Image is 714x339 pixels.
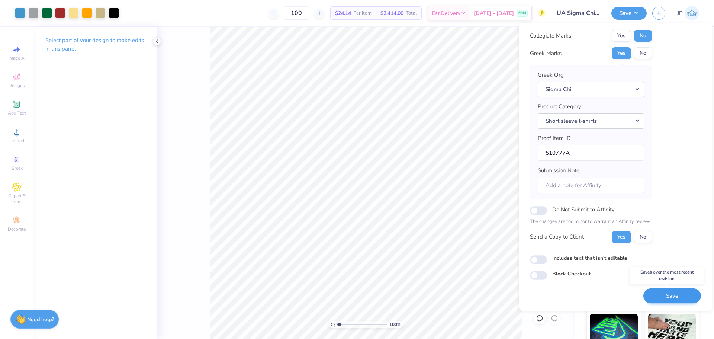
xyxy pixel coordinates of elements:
span: [DATE] - [DATE] [474,9,514,17]
div: Saves over the most recent revision [630,267,704,284]
a: JP [677,6,699,20]
button: Sigma Chi [538,82,644,97]
div: Send a Copy to Client [530,233,584,241]
span: FREE [518,10,526,16]
span: Est. Delivery [432,9,460,17]
span: Per Item [353,9,372,17]
div: Collegiate Marks [530,32,571,40]
button: Save [643,288,701,304]
span: Greek [11,165,23,171]
input: Untitled Design [551,6,606,20]
button: Short sleeve t-shirts [538,113,644,129]
label: Do Not Submit to Affinity [552,205,615,214]
div: Greek Marks [530,49,562,58]
input: Add a note for Affinity [538,178,644,194]
span: Decorate [8,226,26,232]
span: Image AI [8,55,26,61]
span: Total [406,9,417,17]
p: Select part of your design to make edits in this panel [45,36,145,53]
label: Block Checkout [552,270,591,278]
button: No [634,47,652,59]
span: $24.14 [335,9,351,17]
span: 100 % [389,321,401,328]
span: $2,414.00 [380,9,403,17]
span: Upload [9,138,24,144]
button: Yes [612,47,631,59]
label: Includes text that isn't editable [552,254,627,262]
label: Product Category [538,102,581,111]
p: The changes are too minor to warrant an Affinity review. [530,218,652,226]
label: Proof Item ID [538,134,571,143]
button: No [634,231,652,243]
input: – – [282,6,311,20]
strong: Need help? [27,316,54,323]
button: Save [611,7,647,20]
span: Clipart & logos [4,193,30,205]
button: Yes [612,231,631,243]
label: Submission Note [538,166,579,175]
label: Greek Org [538,71,564,79]
span: Designs [9,83,25,89]
span: JP [677,9,683,17]
img: John Paul Torres [685,6,699,20]
button: Yes [612,30,631,42]
button: No [634,30,652,42]
span: Add Text [8,110,26,116]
